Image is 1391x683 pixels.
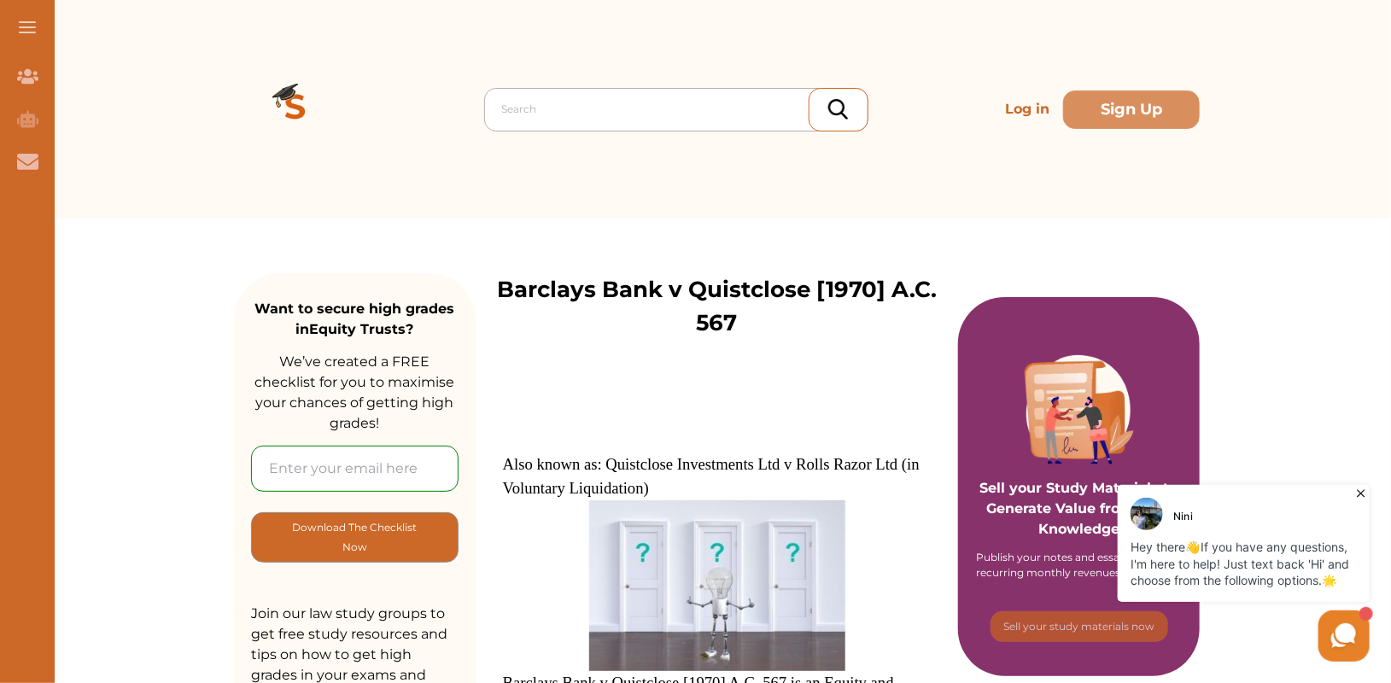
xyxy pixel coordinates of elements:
iframe: HelpCrunch [981,481,1374,666]
img: Logo [234,48,357,171]
span: Also known as: Quistclose Investments Ltd v Rolls Razor Ltd (in Voluntary Liquidation) [503,455,920,497]
input: Enter your email here [251,446,459,492]
button: Sign Up [1063,90,1200,129]
button: [object Object] [251,512,459,563]
strong: Want to secure high grades in Equity Trusts ? [254,301,454,337]
p: Download The Checklist Now [286,517,424,557]
img: Purple card image [1025,355,1134,464]
img: question-mark-3839456_1920-300x200.jpg [589,500,845,671]
div: Publish your notes and essays and get recurring monthly revenues [977,550,1182,581]
p: Sell your Study Materials to Generate Value from your Knowledge [975,430,1183,540]
span: We’ve created a FREE checklist for you to maximise your chances of getting high grades! [254,353,454,431]
p: Barclays Bank v Quistclose [1970] A.C. 567 [476,273,959,340]
p: Log in [998,92,1056,126]
img: search_icon [828,99,848,120]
